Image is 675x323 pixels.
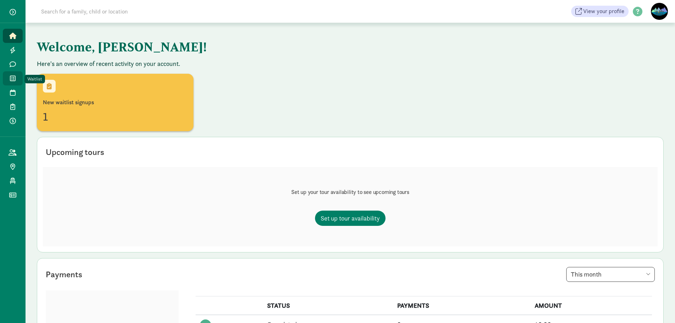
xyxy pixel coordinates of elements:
[640,289,675,323] iframe: Chat Widget
[37,34,388,60] h1: Welcome, [PERSON_NAME]!
[43,98,187,107] div: New waitlist signups
[37,4,236,18] input: Search for a family, child or location
[37,60,664,68] p: Here's an overview of recent activity on your account.
[393,296,530,315] th: PAYMENTS
[37,74,193,131] a: New waitlist signups1
[583,7,624,16] span: View your profile
[571,6,629,17] a: View your profile
[27,76,42,83] div: Waitlist
[291,188,409,196] p: Set up your tour availability to see upcoming tours
[43,108,187,125] div: 1
[46,146,104,158] div: Upcoming tours
[321,213,380,223] span: Set up tour availability
[315,211,386,226] a: Set up tour availability
[530,296,652,315] th: AMOUNT
[46,268,82,281] div: Payments
[263,296,393,315] th: STATUS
